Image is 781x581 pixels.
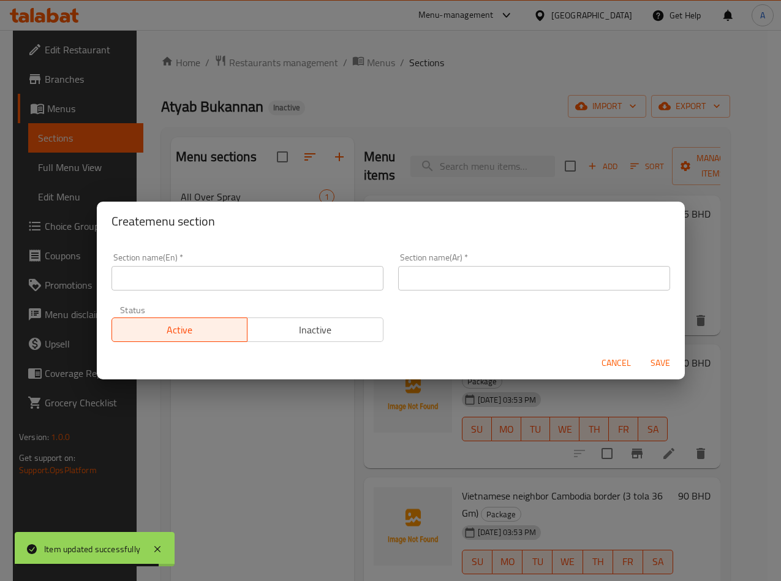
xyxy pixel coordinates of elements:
[111,211,670,231] h2: Create menu section
[117,321,243,339] span: Active
[602,355,631,371] span: Cancel
[44,542,140,556] div: Item updated successfully
[398,266,670,290] input: Please enter section name(ar)
[252,321,379,339] span: Inactive
[247,317,383,342] button: Inactive
[646,355,675,371] span: Save
[111,266,383,290] input: Please enter section name(en)
[597,352,636,374] button: Cancel
[641,352,680,374] button: Save
[111,317,248,342] button: Active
